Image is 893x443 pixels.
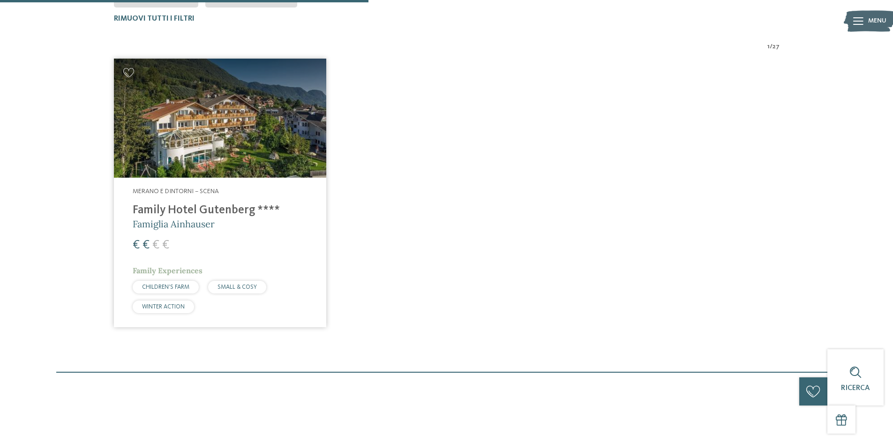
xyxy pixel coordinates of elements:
[218,284,257,290] span: SMALL & COSY
[143,239,150,251] span: €
[162,239,169,251] span: €
[767,42,770,52] span: 1
[841,384,870,392] span: Ricerca
[770,42,773,52] span: /
[133,266,203,275] span: Family Experiences
[152,239,159,251] span: €
[133,203,308,218] h4: Family Hotel Gutenberg ****
[133,188,219,195] span: Merano e dintorni – Scena
[142,284,189,290] span: CHILDREN’S FARM
[114,59,326,327] a: Cercate un hotel per famiglie? Qui troverete solo i migliori! Merano e dintorni – Scena Family Ho...
[114,59,326,178] img: Family Hotel Gutenberg ****
[142,304,185,310] span: WINTER ACTION
[114,15,195,23] span: Rimuovi tutti i filtri
[773,42,780,52] span: 27
[133,239,140,251] span: €
[133,218,215,230] span: Famiglia Ainhauser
